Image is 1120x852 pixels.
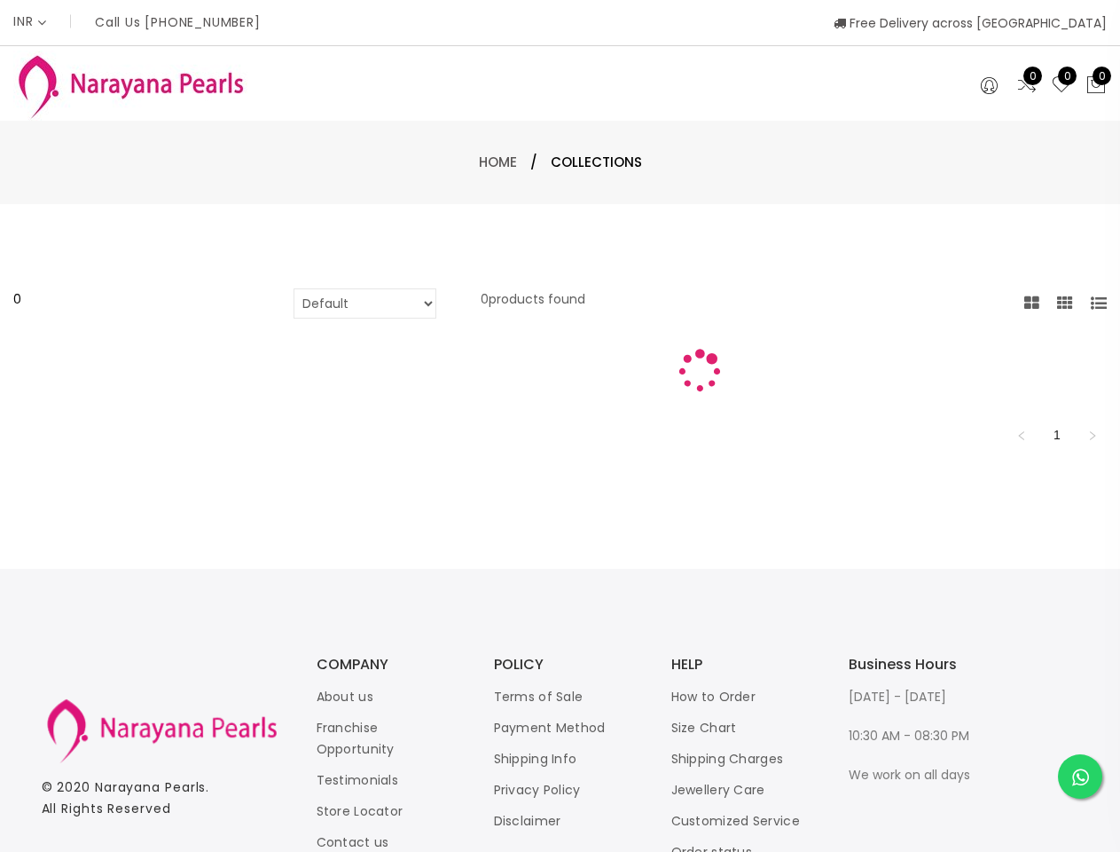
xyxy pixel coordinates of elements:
[479,153,517,171] a: Home
[671,781,765,799] a: Jewellery Care
[1007,421,1036,449] li: Previous Page
[849,686,991,707] p: [DATE] - [DATE]
[849,764,991,785] p: We work on all days
[1085,75,1107,98] button: 0
[1016,430,1027,441] span: left
[551,152,642,173] span: Collections
[671,658,813,672] h3: HELP
[530,152,537,173] span: /
[317,719,395,758] a: Franchise Opportunity
[849,658,991,672] h3: Business Hours
[1078,421,1107,449] button: right
[671,719,737,737] a: Size Chart
[834,14,1107,32] span: Free Delivery across [GEOGRAPHIC_DATA]
[849,725,991,746] p: 10:30 AM - 08:30 PM
[494,750,577,768] a: Shipping Info
[1051,75,1072,98] a: 0
[95,16,261,28] p: Call Us [PHONE_NUMBER]
[13,288,240,310] div: 0
[671,812,800,830] a: Customized Service
[1087,430,1098,441] span: right
[481,288,585,319] p: 0 products found
[494,688,583,706] a: Terms of Sale
[1058,67,1077,85] span: 0
[317,802,403,820] a: Store Locator
[1016,75,1038,98] a: 0
[494,719,606,737] a: Payment Method
[1093,67,1111,85] span: 0
[317,771,399,789] a: Testimonials
[494,658,636,672] h3: POLICY
[671,688,756,706] a: How to Order
[1044,422,1070,448] a: 1
[494,781,581,799] a: Privacy Policy
[671,750,784,768] a: Shipping Charges
[42,777,281,819] p: © 2020 . All Rights Reserved
[317,688,373,706] a: About us
[95,778,207,796] a: Narayana Pearls
[1043,421,1071,449] li: 1
[1007,421,1036,449] button: left
[1078,421,1107,449] li: Next Page
[317,833,389,851] a: Contact us
[317,658,458,672] h3: COMPANY
[1023,67,1042,85] span: 0
[494,812,561,830] a: Disclaimer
